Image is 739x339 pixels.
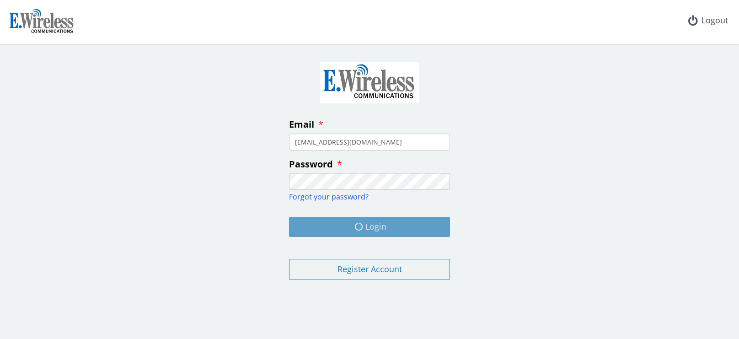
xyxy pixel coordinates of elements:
[289,217,450,237] button: Login
[289,158,333,170] span: Password
[289,192,369,202] a: Forgot your password?
[289,134,450,151] input: enter your email address
[289,259,450,280] button: Register Account
[289,118,314,130] span: Email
